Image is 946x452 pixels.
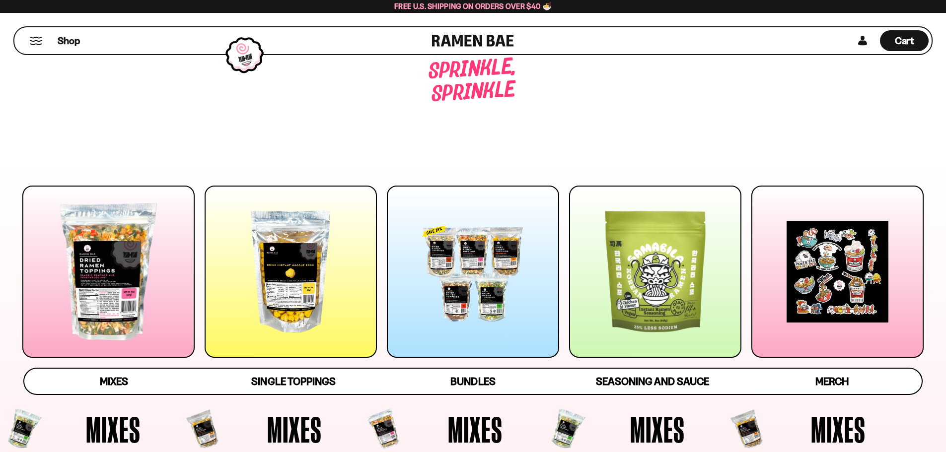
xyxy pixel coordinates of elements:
span: Mixes [100,375,128,387]
span: Merch [815,375,849,387]
span: Mixes [448,411,503,448]
a: Mixes [24,369,204,394]
span: Mixes [267,411,322,448]
a: Bundles [383,369,563,394]
span: Shop [58,34,80,48]
span: Mixes [86,411,141,448]
span: Mixes [630,411,685,448]
a: Cart [880,27,929,54]
a: Merch [742,369,922,394]
a: Shop [58,30,80,51]
span: Seasoning and Sauce [596,375,709,387]
span: Free U.S. Shipping on Orders over $40 🍜 [394,1,552,11]
button: Mobile Menu Trigger [29,37,43,45]
a: Seasoning and Sauce [563,369,742,394]
span: Bundles [450,375,495,387]
a: Single Toppings [204,369,383,394]
span: Cart [895,35,914,47]
span: Single Toppings [251,375,335,387]
span: Mixes [811,411,866,448]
